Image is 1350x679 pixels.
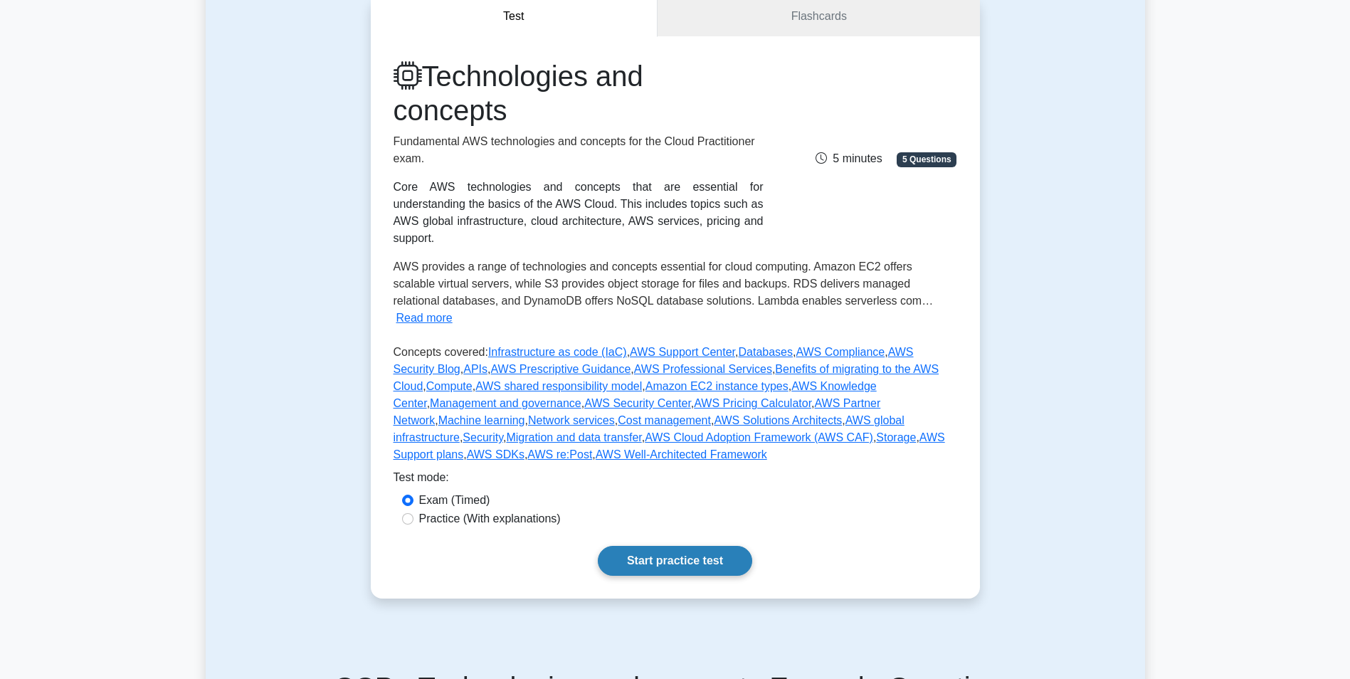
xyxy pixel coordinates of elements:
label: Exam (Timed) [419,492,490,509]
a: Cost management [618,414,711,426]
a: Security [463,431,503,443]
a: Network services [528,414,615,426]
span: AWS provides a range of technologies and concepts essential for cloud computing. Amazon EC2 offer... [394,260,934,307]
div: Core AWS technologies and concepts that are essential for understanding the basics of the AWS Clo... [394,179,764,247]
a: Migration and data transfer [506,431,641,443]
a: Storage [876,431,916,443]
a: AWS Pricing Calculator [694,397,811,409]
label: Practice (With explanations) [419,510,561,527]
a: AWS Prescriptive Guidance [490,363,631,375]
a: Infrastructure as code (IaC) [488,346,627,358]
span: 5 Questions [897,152,956,167]
a: Management and governance [430,397,581,409]
h1: Technologies and concepts [394,59,764,127]
a: APIs [463,363,487,375]
button: Read more [396,310,453,327]
div: Test mode: [394,469,957,492]
a: AWS Partner Network [394,397,881,426]
a: AWS Security Center [584,397,691,409]
a: AWS Solutions Architects [714,414,842,426]
a: Amazon EC2 instance types [645,380,789,392]
p: Concepts covered: , , , , , , , , , , , , , , , , , , , , , , , , , , , , , [394,344,957,469]
a: Start practice test [598,546,752,576]
a: AWS SDKs [467,448,524,460]
a: AWS Support Center [630,346,735,358]
a: AWS Cloud Adoption Framework (AWS CAF) [645,431,873,443]
a: Machine learning [438,414,525,426]
a: AWS shared responsibility model [475,380,642,392]
p: Fundamental AWS technologies and concepts for the Cloud Practitioner exam. [394,133,764,167]
span: 5 minutes [816,152,882,164]
a: AWS re:Post [527,448,592,460]
a: AWS Well-Architected Framework [596,448,767,460]
a: AWS Compliance [796,346,885,358]
a: Databases [738,346,793,358]
a: AWS Professional Services [634,363,772,375]
a: Compute [426,380,473,392]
